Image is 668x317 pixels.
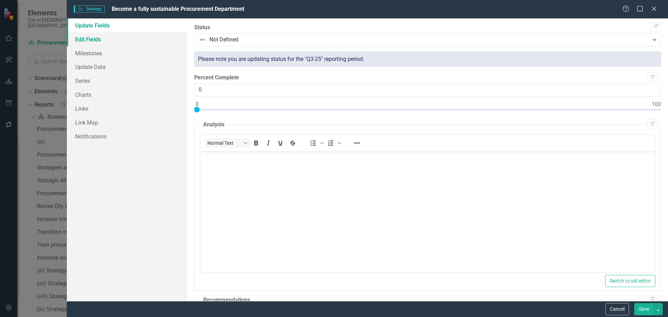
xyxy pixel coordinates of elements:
button: Bold [250,138,262,148]
iframe: Rich Text Area [200,151,655,272]
legend: Recommendations [200,296,254,304]
label: Percent Complete [194,74,661,82]
a: Series [67,74,187,88]
a: Notifications [67,129,187,143]
a: Update Fields [67,18,187,32]
button: Save [634,303,654,315]
div: Bullet list [307,138,325,148]
button: Strikethrough [287,138,299,148]
legend: Analysis [200,121,228,129]
a: Update Data [67,60,187,74]
button: Cancel [605,303,629,315]
button: Italic [262,138,274,148]
button: Reveal or hide additional toolbar items [351,138,363,148]
a: Milestones [67,46,187,60]
a: Link Map [67,116,187,129]
span: Become a fully sustainable Procurement Department [112,6,244,12]
button: Switch to old editor [605,275,655,287]
span: Strategy [74,6,105,13]
button: Underline [275,138,286,148]
button: Block Normal Text [205,138,250,148]
div: Please note you are updating status for the "Q3-25" reporting period. [194,51,661,67]
span: Normal Text [207,140,241,146]
a: Links [67,102,187,116]
div: Numbered list [325,138,342,148]
a: Charts [67,88,187,102]
a: Edit Fields [67,32,187,46]
label: Status [194,24,661,32]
